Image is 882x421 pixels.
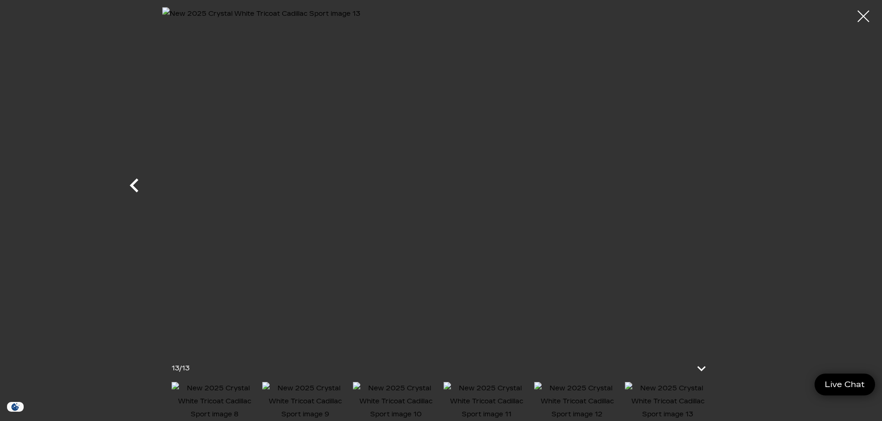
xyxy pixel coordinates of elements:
[162,7,720,347] img: New 2025 Crystal White Tricoat Cadillac Sport image 13
[120,167,148,209] div: Previous
[172,364,179,372] span: 13
[5,402,26,412] img: Opt-Out Icon
[820,379,869,390] span: Live Chat
[815,374,875,395] a: Live Chat
[625,382,711,421] img: New 2025 Crystal White Tricoat Cadillac Sport image 13
[534,382,620,421] img: New 2025 Crystal White Tricoat Cadillac Sport image 12
[172,382,258,421] img: New 2025 Crystal White Tricoat Cadillac Sport image 8
[172,362,190,375] div: /
[262,382,348,421] img: New 2025 Crystal White Tricoat Cadillac Sport image 9
[182,364,190,372] span: 13
[5,402,26,412] section: Click to Open Cookie Consent Modal
[353,382,439,421] img: New 2025 Crystal White Tricoat Cadillac Sport image 10
[444,382,530,421] img: New 2025 Crystal White Tricoat Cadillac Sport image 11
